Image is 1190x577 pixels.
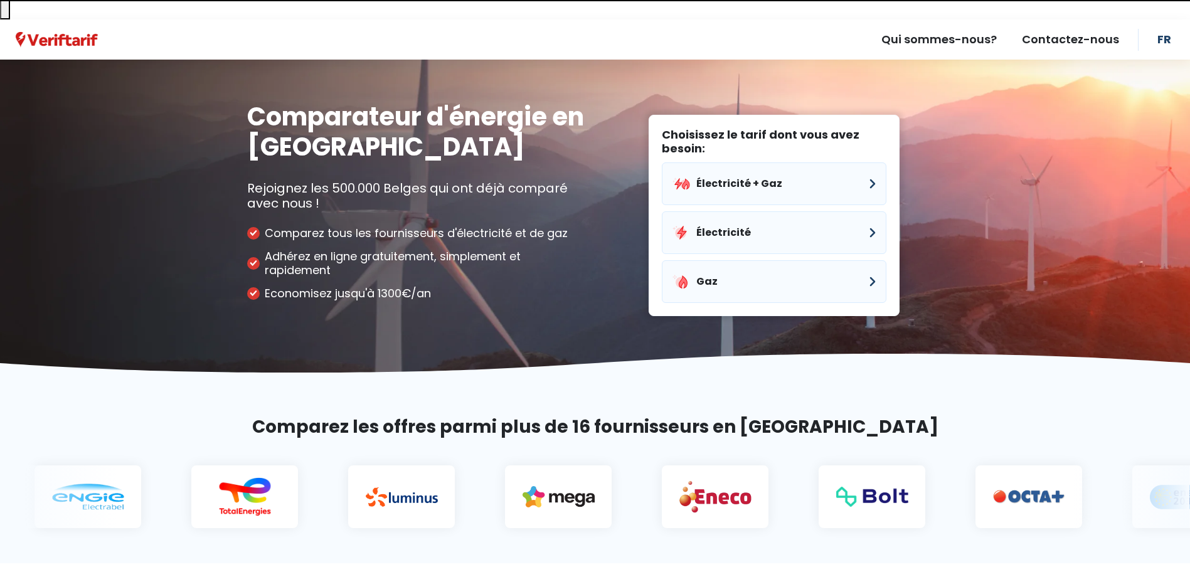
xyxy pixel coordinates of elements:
[366,487,438,507] img: Luminus
[247,250,586,277] li: Adhérez en ligne gratuitement, simplement et rapidement
[993,490,1065,504] img: Octa +
[1009,19,1132,60] a: Contactez-nous
[1145,19,1184,60] a: FR
[662,260,886,303] button: Gaz
[16,31,98,48] a: Veriftarif
[247,102,586,162] h1: Comparateur d'énergie en [GEOGRAPHIC_DATA]
[209,477,281,516] img: Total Energies
[662,211,886,254] button: Électricité
[523,486,595,507] img: Mega
[247,414,943,440] h2: Comparez les offres parmi plus de 16 fournisseurs en [GEOGRAPHIC_DATA]
[247,226,586,240] li: Comparez tous les fournisseurs d'électricité et de gaz
[679,480,752,513] img: Eneco
[662,128,886,155] label: Choisissez le tarif dont vous avez besoin:
[247,287,586,300] li: Economisez jusqu'à 1300€/an
[247,181,586,211] p: Rejoignez les 500.000 Belges qui ont déjà comparé avec nous !
[869,19,1009,60] a: Qui sommes-nous?
[16,32,98,48] img: Veriftarif logo
[662,162,886,205] button: Électricité + Gaz
[836,487,908,507] img: Bolt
